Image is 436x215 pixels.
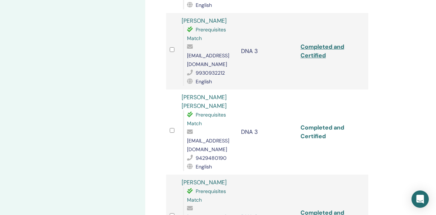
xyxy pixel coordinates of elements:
div: Open Intercom Messenger [411,190,429,208]
a: [PERSON_NAME] [PERSON_NAME] [182,93,227,110]
td: DNA 3 [237,13,297,89]
span: Prerequisites Match [187,26,226,41]
a: Completed and Certified [301,124,344,140]
a: [PERSON_NAME] [182,17,227,25]
span: Prerequisites Match [187,111,226,127]
span: Prerequisites Match [187,188,226,203]
span: [EMAIL_ADDRESS][DOMAIN_NAME] [187,137,229,153]
span: English [196,2,212,8]
span: [EMAIL_ADDRESS][DOMAIN_NAME] [187,52,229,67]
a: Completed and Certified [301,43,344,59]
span: 9429480190 [196,155,227,161]
span: English [196,78,212,85]
span: 9930932212 [196,70,225,76]
a: [PERSON_NAME] [182,179,227,186]
td: DNA 3 [237,89,297,175]
span: English [196,163,212,170]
